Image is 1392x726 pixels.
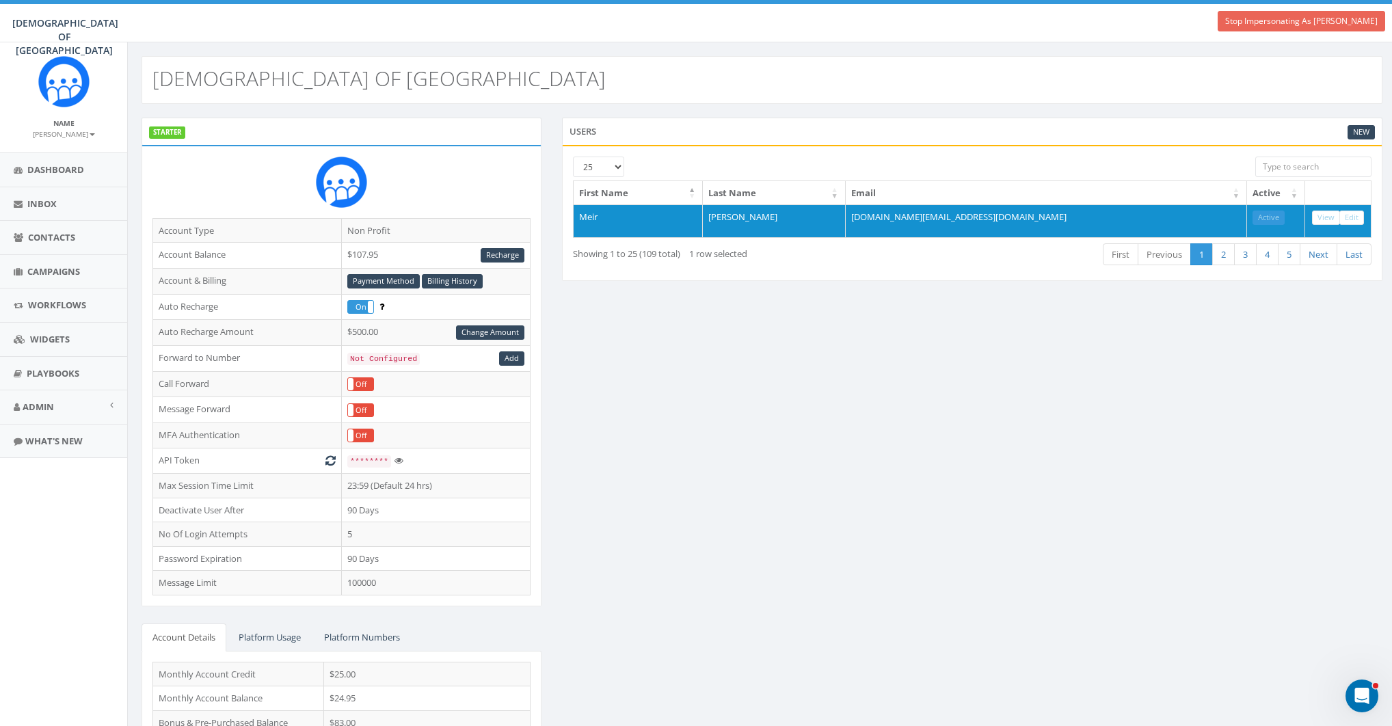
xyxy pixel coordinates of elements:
[1253,211,1285,225] a: Active
[313,623,411,651] a: Platform Numbers
[1212,243,1235,266] a: 2
[1190,243,1213,266] a: 1
[153,571,342,595] td: Message Limit
[27,367,79,379] span: Playbooks
[573,242,894,260] div: Showing 1 to 25 (109 total)
[28,299,86,311] span: Workflows
[28,231,75,243] span: Contacts
[341,474,530,498] td: 23:59 (Default 24 hrs)
[703,181,846,205] th: Last Name: activate to sort column ascending
[153,320,342,346] td: Auto Recharge Amount
[1312,211,1340,225] a: View
[1348,125,1375,139] a: New
[347,274,420,288] a: Payment Method
[153,662,324,686] td: Monthly Account Credit
[347,300,374,314] div: OnOff
[27,163,84,176] span: Dashboard
[1138,243,1191,266] a: Previous
[33,129,95,139] small: [PERSON_NAME]
[153,422,342,448] td: MFA Authentication
[846,181,1247,205] th: Email: activate to sort column ascending
[562,118,1382,145] div: Users
[347,403,374,417] div: OnOff
[1247,181,1305,205] th: Active: activate to sort column ascending
[341,320,530,346] td: $500.00
[25,435,83,447] span: What's New
[1234,243,1257,266] a: 3
[325,456,336,465] i: Generate New Token
[324,662,531,686] td: $25.00
[1300,243,1337,266] a: Next
[481,248,524,263] a: Recharge
[1346,680,1378,712] iframe: Intercom live chat
[33,127,95,139] a: [PERSON_NAME]
[347,429,374,442] div: OnOff
[30,333,70,345] span: Widgets
[149,126,185,139] label: STARTER
[153,498,342,522] td: Deactivate User After
[703,204,846,237] td: [PERSON_NAME]
[846,204,1247,237] td: [DOMAIN_NAME][EMAIL_ADDRESS][DOMAIN_NAME]
[1256,243,1279,266] a: 4
[153,371,342,397] td: Call Forward
[574,204,703,237] td: Meir
[379,300,384,312] span: Enable to prevent campaign failure.
[324,686,531,711] td: $24.95
[1255,157,1371,177] input: Type to search
[341,498,530,522] td: 90 Days
[348,404,373,416] label: Off
[12,16,118,57] span: [DEMOGRAPHIC_DATA] OF [GEOGRAPHIC_DATA]
[1339,211,1364,225] a: Edit
[153,268,342,294] td: Account & Billing
[23,401,54,413] span: Admin
[341,522,530,547] td: 5
[153,546,342,571] td: Password Expiration
[153,243,342,269] td: Account Balance
[153,397,342,423] td: Message Forward
[341,546,530,571] td: 90 Days
[689,247,747,260] span: 1 row selected
[153,345,342,371] td: Forward to Number
[348,301,373,313] label: On
[1103,243,1138,266] a: First
[153,474,342,498] td: Max Session Time Limit
[153,218,342,243] td: Account Type
[153,448,342,474] td: API Token
[27,265,80,278] span: Campaigns
[152,67,606,90] h2: [DEMOGRAPHIC_DATA] OF [GEOGRAPHIC_DATA]
[422,274,483,288] a: Billing History
[153,686,324,711] td: Monthly Account Balance
[341,218,530,243] td: Non Profit
[153,522,342,547] td: No Of Login Attempts
[1337,243,1371,266] a: Last
[348,429,373,442] label: Off
[153,294,342,320] td: Auto Recharge
[574,181,703,205] th: First Name: activate to sort column descending
[499,351,524,366] a: Add
[38,56,90,107] img: Rally_Corp_Icon.png
[228,623,312,651] a: Platform Usage
[53,118,75,128] small: Name
[347,377,374,391] div: OnOff
[348,378,373,390] label: Off
[316,157,367,208] img: Rally_Corp_Icon.png
[341,571,530,595] td: 100000
[456,325,524,340] a: Change Amount
[347,353,420,365] code: Not Configured
[341,243,530,269] td: $107.95
[1218,11,1385,31] a: Stop Impersonating As [PERSON_NAME]
[142,623,226,651] a: Account Details
[27,198,57,210] span: Inbox
[1278,243,1300,266] a: 5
